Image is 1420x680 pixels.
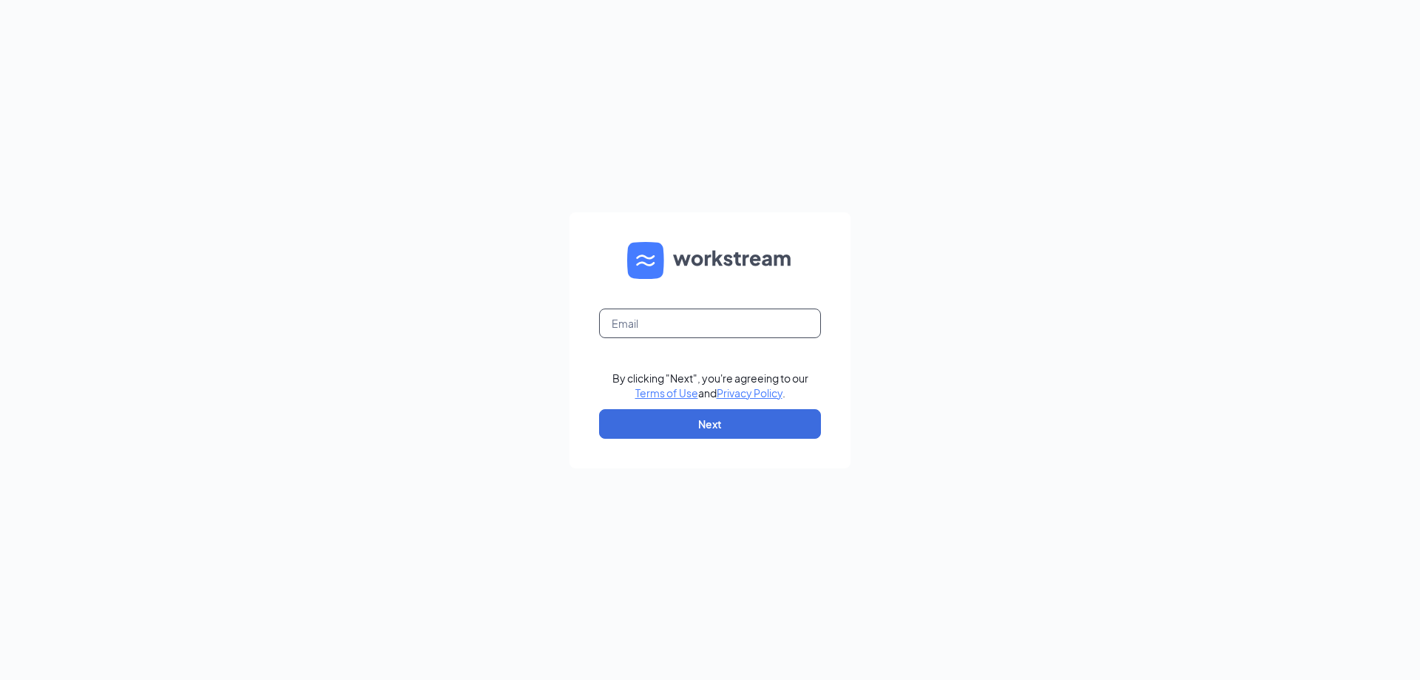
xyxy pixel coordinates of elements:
input: Email [599,309,821,338]
img: WS logo and Workstream text [627,242,793,279]
button: Next [599,409,821,439]
div: By clicking "Next", you're agreeing to our and . [612,371,808,400]
a: Privacy Policy [717,386,782,400]
a: Terms of Use [635,386,698,400]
